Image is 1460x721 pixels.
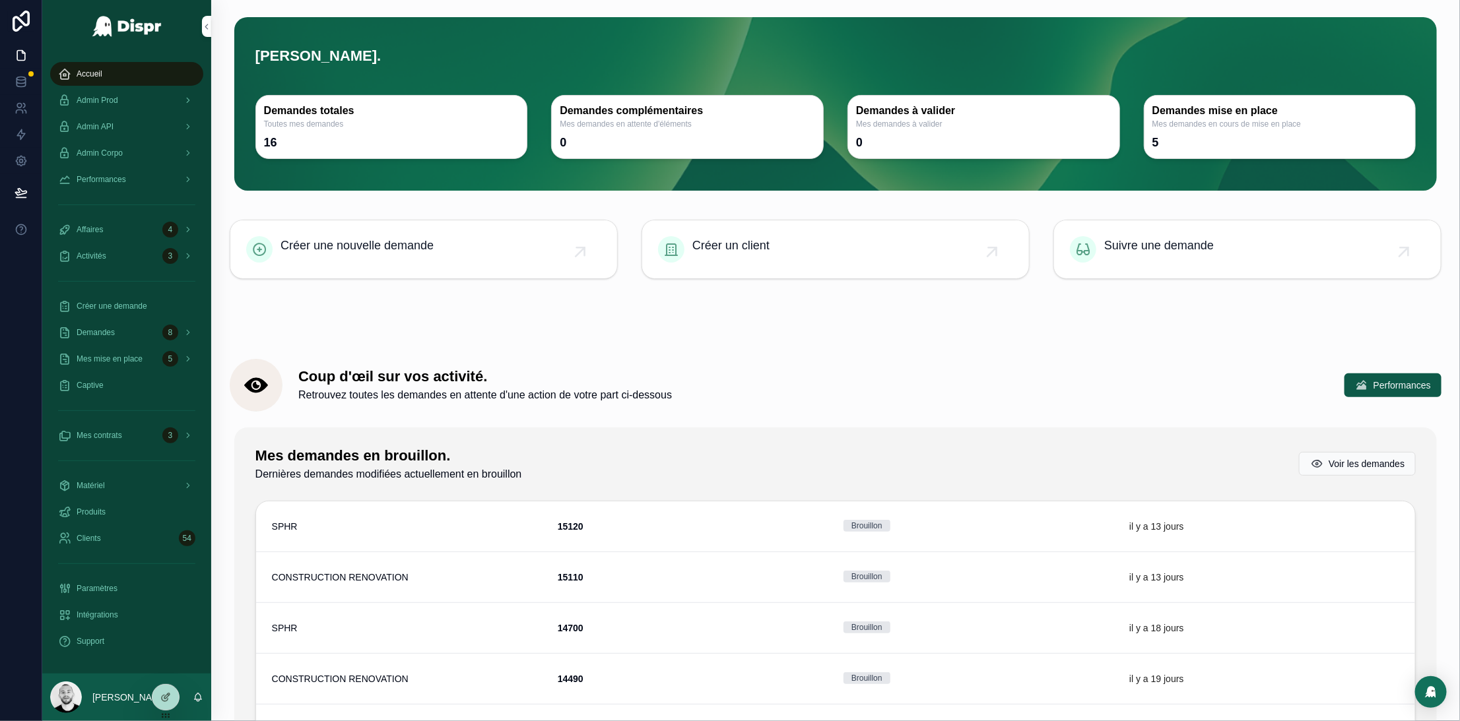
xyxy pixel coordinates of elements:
span: Paramètres [77,583,117,594]
span: Clients [77,533,101,544]
p: [PERSON_NAME] [92,691,168,704]
span: Mes contrats [77,430,122,441]
div: 4 [162,222,178,237]
img: App logo [92,16,162,37]
a: Produits [50,500,203,524]
h1: [PERSON_NAME]. [255,29,1416,77]
span: CONSTRUCTION RENOVATION [272,571,409,584]
div: Brouillon [851,520,882,532]
a: Admin Corpo [50,141,203,165]
span: Créer une demande [77,301,147,311]
div: 0 [856,135,863,150]
a: Support [50,629,203,653]
span: Matériel [77,480,105,491]
h1: Mes demandes en brouillon. [255,446,522,466]
a: Créer un client [642,220,1029,278]
span: Admin API [77,121,114,132]
div: 3 [162,427,178,443]
a: Paramètres [50,577,203,600]
h3: Demandes mise en place [1152,104,1408,119]
a: Admin Prod [50,88,203,112]
span: Mes demandes à valider [856,119,1112,129]
a: Mes mise en place5 [50,347,203,371]
span: Mes demandes en attente d'éléments [560,119,815,129]
span: Créer un client [692,236,770,255]
div: Brouillon [851,672,882,684]
div: Brouillon [851,571,882,582]
strong: 14490 [558,674,583,684]
a: Affaires4 [50,218,203,241]
a: Admin API [50,115,203,139]
button: Performances [1344,373,1442,397]
span: Intégrations [77,610,118,620]
div: 54 [179,530,195,546]
button: Voir les demandes [1299,452,1416,476]
img: 35805-banner-empty.png [313,316,1358,317]
span: SPHR [272,621,298,635]
strong: 15110 [558,572,583,582]
p: il y a 19 jours [1129,672,1183,685]
div: Open Intercom Messenger [1415,676,1447,708]
span: Suivre une demande [1104,236,1214,255]
a: Intégrations [50,603,203,627]
span: Captive [77,380,104,391]
a: Créer une demande [50,294,203,318]
strong: 14700 [558,623,583,633]
span: Produits [77,507,106,517]
p: il y a 13 jours [1129,571,1183,584]
span: Retrouvez toutes les demandes en attente d'une action de votre part ci-dessous [298,387,672,403]
span: SPHR [272,520,298,533]
span: Activités [77,251,106,261]
span: Créer une nouvelle demande [281,236,434,255]
a: Captive [50,373,203,397]
h3: Demandes totales [264,104,519,119]
h1: Coup d'œil sur vos activité. [298,367,672,387]
strong: 15120 [558,521,583,532]
a: Accueil [50,62,203,86]
p: il y a 13 jours [1129,520,1183,533]
a: Demandes8 [50,321,203,344]
span: Affaires [77,224,103,235]
div: 5 [162,351,178,367]
div: 16 [264,135,277,150]
div: 3 [162,248,178,264]
span: Dernières demandes modifiées actuellement en brouillon [255,466,522,482]
a: Performances [50,168,203,191]
span: Admin Prod [77,95,118,106]
span: Voir les demandes [1329,457,1405,470]
span: Toutes mes demandes [264,119,519,129]
a: Créer une nouvelle demande [230,220,617,278]
a: Suivre une demande [1054,220,1441,278]
span: Performances [77,174,126,185]
span: Demandes [77,327,115,338]
p: il y a 18 jours [1129,621,1183,635]
a: Activités3 [50,244,203,268]
h3: Demandes à valider [856,104,1112,119]
a: Clients54 [50,526,203,550]
span: Support [77,636,104,646]
span: Admin Corpo [77,148,123,158]
h3: Demandes complémentaires [560,104,815,119]
span: Mes mise en place [77,354,143,364]
span: CONSTRUCTION RENOVATION [272,672,409,685]
a: Mes contrats3 [50,423,203,447]
div: 0 [560,135,566,150]
div: 8 [162,325,178,340]
div: scrollable content [42,53,211,670]
span: Performances [1374,379,1431,392]
span: Mes demandes en cours de mise en place [1152,119,1408,129]
div: 5 [1152,135,1159,150]
a: Matériel [50,474,203,497]
span: Accueil [77,69,102,79]
div: Brouillon [851,621,882,633]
